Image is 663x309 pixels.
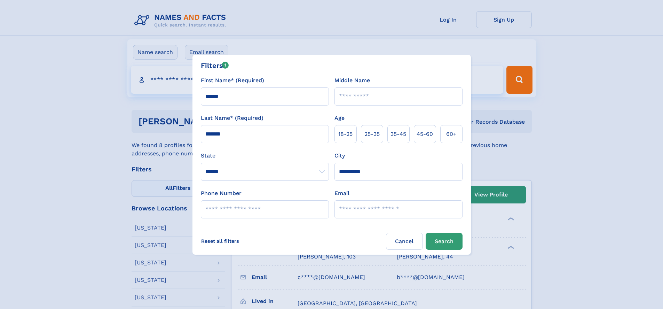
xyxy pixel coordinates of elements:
[334,76,370,85] label: Middle Name
[201,152,329,160] label: State
[334,114,345,122] label: Age
[390,130,406,138] span: 35‑45
[338,130,353,138] span: 18‑25
[417,130,433,138] span: 45‑60
[201,60,229,71] div: Filters
[201,114,263,122] label: Last Name* (Required)
[334,152,345,160] label: City
[446,130,457,138] span: 60+
[201,189,242,198] label: Phone Number
[386,233,423,250] label: Cancel
[364,130,380,138] span: 25‑35
[426,233,463,250] button: Search
[334,189,349,198] label: Email
[197,233,244,249] label: Reset all filters
[201,76,264,85] label: First Name* (Required)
